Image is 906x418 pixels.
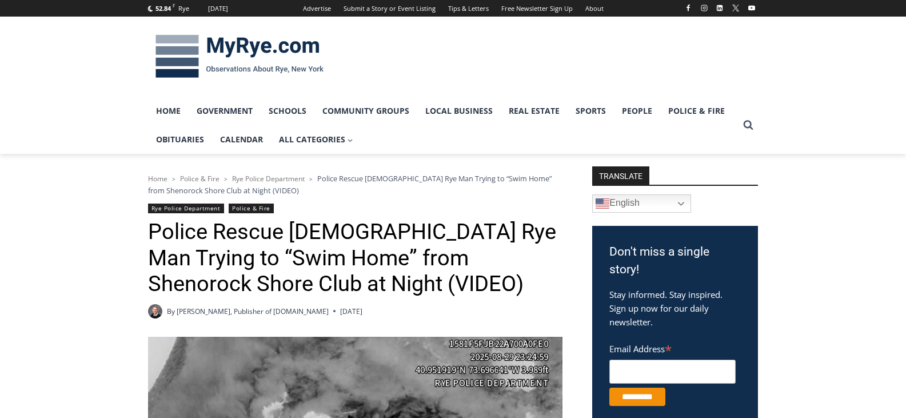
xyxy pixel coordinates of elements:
[309,175,313,183] span: >
[592,194,691,213] a: English
[417,97,501,125] a: Local Business
[148,173,552,195] span: Police Rescue [DEMOGRAPHIC_DATA] Rye Man Trying to “Swim Home” from Shenorock Shore Club at Night...
[148,219,562,297] h1: Police Rescue [DEMOGRAPHIC_DATA] Rye Man Trying to “Swim Home” from Shenorock Shore Club at Night...
[609,243,741,279] h3: Don't miss a single story!
[148,174,167,184] a: Home
[224,175,228,183] span: >
[609,337,736,358] label: Email Address
[738,115,759,136] button: View Search Form
[212,125,271,154] a: Calendar
[173,2,175,9] span: F
[232,174,305,184] a: Rye Police Department
[568,97,614,125] a: Sports
[614,97,660,125] a: People
[148,125,212,154] a: Obituaries
[229,204,274,213] a: Police & Fire
[148,204,224,213] a: Rye Police Department
[261,97,314,125] a: Schools
[681,1,695,15] a: Facebook
[178,3,189,14] div: Rye
[271,125,361,154] a: All Categories
[660,97,733,125] a: Police & Fire
[745,1,759,15] a: YouTube
[148,97,189,125] a: Home
[609,288,741,329] p: Stay informed. Stay inspired. Sign up now for our daily newsletter.
[148,97,738,154] nav: Primary Navigation
[177,306,329,316] a: [PERSON_NAME], Publisher of [DOMAIN_NAME]
[340,306,362,317] time: [DATE]
[180,174,219,184] a: Police & Fire
[713,1,727,15] a: Linkedin
[501,97,568,125] a: Real Estate
[155,4,171,13] span: 52.84
[148,173,562,196] nav: Breadcrumbs
[189,97,261,125] a: Government
[729,1,743,15] a: X
[697,1,711,15] a: Instagram
[208,3,228,14] div: [DATE]
[148,304,162,319] a: Author image
[279,133,353,146] span: All Categories
[592,166,649,185] strong: TRANSLATE
[172,175,175,183] span: >
[314,97,417,125] a: Community Groups
[148,27,331,86] img: MyRye.com
[596,197,609,210] img: en
[167,306,175,317] span: By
